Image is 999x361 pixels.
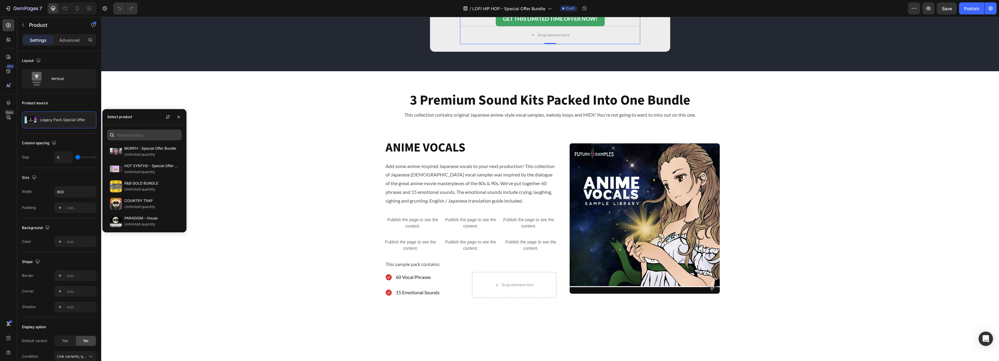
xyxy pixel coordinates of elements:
[284,200,339,213] p: Publish the page to see the content.
[40,118,85,122] p: Legacy Pack Special Offer
[284,145,455,188] p: Add some anime-inspired Japanese vocals to your next production! This collection of Japanese [DEM...
[22,289,34,294] div: Corner
[67,239,95,245] div: Add...
[470,5,471,12] span: /
[22,189,32,194] div: Width
[22,57,42,65] div: Layout
[295,256,338,265] p: 60 Vocal Phrases
[437,16,468,21] div: Drop element here
[124,151,179,158] p: Unlimited quantity
[124,169,179,175] p: Unlimited quantity
[110,163,122,175] img: collections
[55,152,73,163] input: Auto
[59,37,80,43] p: Advanced
[67,289,95,294] div: Add...
[55,186,96,197] input: Auto
[62,338,68,344] span: Yes
[113,2,138,14] div: Undo/Redo
[22,304,36,310] div: Shadow
[107,114,132,120] div: Select product
[937,2,957,14] button: Save
[284,222,335,235] p: Publish the page to see the content.
[269,94,628,102] p: This collection contains original Japanese anime-style vocal samples, melody loops and MIDI! You'...
[57,354,146,359] span: Link variants, quantity <br> between same products
[5,110,14,115] div: Beta
[25,114,37,126] img: product feature img
[124,204,179,210] p: Unlimited quantity
[83,338,88,344] span: No
[67,273,95,279] div: Add...
[124,215,179,221] p: PARADIGM - House
[110,180,122,192] img: collections
[67,205,95,211] div: Add...
[269,74,629,93] h2: 3 Premium Sound Kits Packed Into One Bundle
[344,222,395,235] p: Publish the page to see the content.
[110,145,122,158] img: collections
[566,6,575,11] span: Draft
[959,2,984,14] button: Publish
[110,198,122,210] img: collections
[124,163,179,169] p: HOT SYNTHS - Special Offer Bundle
[22,324,46,330] div: Display option
[942,6,952,11] span: Save
[124,186,179,192] p: Unlimited quantity
[400,200,455,213] p: Publish the page to see the content.
[22,338,47,344] div: Default variant
[22,100,48,106] div: Product source
[468,127,619,277] img: gempages_525260146855641949-8d720998-dd1e-48bc-9dcf-c4de054dcb56.jpg
[284,243,455,252] p: This sample pack contains:
[22,354,38,359] div: Condition
[30,37,47,43] p: Settings
[67,304,95,310] div: Add...
[6,64,14,69] div: 450
[22,139,58,147] div: Column spacing
[22,224,51,232] div: Background
[284,122,455,139] h2: ANIME VOCALS
[124,221,179,227] p: Unlimited quantity
[101,17,999,361] iframe: Design area
[401,266,432,271] div: Drop element here
[2,2,45,14] button: 7
[404,222,455,235] p: Publish the page to see the content.
[472,5,545,12] span: LOFI HIP HOP - Special Offer Bundle
[295,271,338,280] p: 15 Emotional Sounds
[124,198,179,204] p: COUNTRY TRAP
[979,332,993,346] div: Open Intercom Messenger
[107,130,182,140] input: Search in Settings & Advanced
[124,145,179,151] p: MORPH - Special Offer Bundle
[22,239,31,244] div: Color
[39,5,42,12] p: 7
[342,200,397,213] p: Publish the page to see the content.
[964,5,979,12] div: Publish
[110,215,122,227] img: collections
[51,72,88,86] div: Vertical
[22,258,41,266] div: Shape
[29,21,80,29] p: Product
[22,273,34,278] div: Border
[124,180,179,186] p: R&B GOLD BUNDLE
[22,205,36,210] div: Padding
[22,154,29,160] div: Gap
[22,174,38,182] div: Size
